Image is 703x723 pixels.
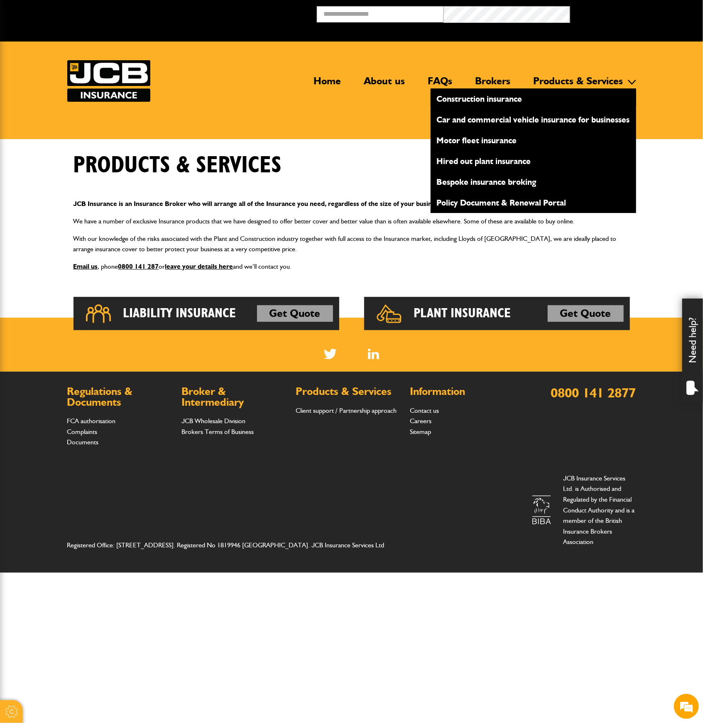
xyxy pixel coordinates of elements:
a: Contact us [410,407,439,414]
a: Motor fleet insurance [431,133,636,147]
a: Brokers [469,75,517,94]
img: JCB Insurance Services logo [67,60,150,102]
a: JCB Insurance Services [67,60,150,102]
a: JCB Wholesale Division [181,417,245,425]
button: Broker Login [570,6,697,19]
a: About us [358,75,412,94]
a: Construction insurance [431,92,636,106]
a: Get Quote [548,305,624,322]
a: FAQs [422,75,459,94]
a: Home [308,75,348,94]
p: , phone or and we’ll contact you. [73,261,630,272]
a: Products & Services [527,75,630,94]
a: Get Quote [257,305,333,322]
p: With our knowledge of the risks associated with the Plant and Construction industry together with... [73,233,630,255]
a: 0800 141 2877 [551,385,636,401]
a: Car and commercial vehicle insurance for businesses [431,113,636,127]
address: Registered Office: [STREET_ADDRESS]. Registered No 1819946 [GEOGRAPHIC_DATA]. JCB Insurance Servi... [67,540,402,551]
p: JCB Insurance is an Insurance Broker who will arrange all of the Insurance you need, regardless o... [73,199,630,209]
h2: Plant Insurance [414,305,511,322]
a: Email us [73,262,98,270]
a: Documents [67,438,99,446]
a: Hired out plant insurance [431,154,636,168]
h2: Liability Insurance [123,305,236,322]
a: FCA authorisation [67,417,116,425]
h1: Products & Services [73,152,282,179]
h2: Products & Services [296,386,402,397]
p: JCB Insurance Services Ltd. is Authorised and Regulated by the Financial Conduct Authority and is... [563,473,636,547]
a: Careers [410,417,431,425]
h2: Broker & Intermediary [181,386,287,407]
a: Complaints [67,428,98,436]
a: Sitemap [410,428,431,436]
img: Twitter [324,349,337,359]
a: leave your details here [165,262,233,270]
a: LinkedIn [368,349,379,359]
h2: Regulations & Documents [67,386,173,407]
a: 0800 141 287 [118,262,159,270]
p: We have a number of exclusive Insurance products that we have designed to offer better cover and ... [73,216,630,227]
h2: Information [410,386,516,397]
a: Client support / Partnership approach [296,407,397,414]
div: Need help? [682,299,703,402]
img: Linked In [368,349,379,359]
a: Bespoke insurance broking [431,175,636,189]
a: Policy Document & Renewal Portal [431,196,636,210]
a: Brokers Terms of Business [181,428,254,436]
